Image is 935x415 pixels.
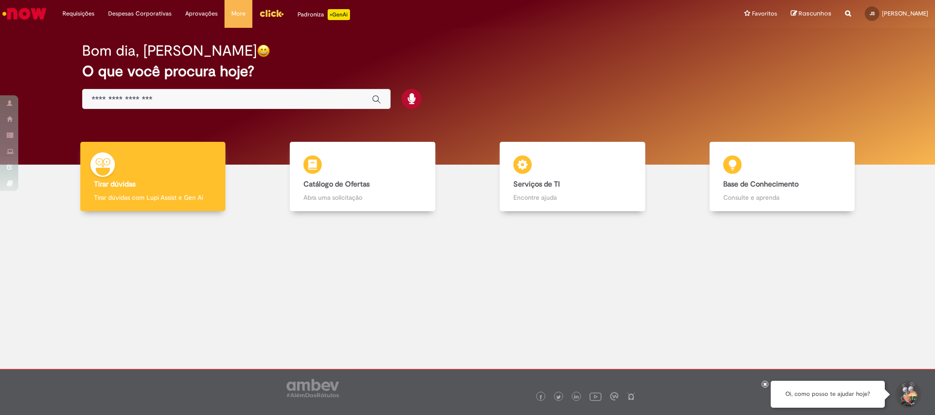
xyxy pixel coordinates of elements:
b: Serviços de TI [513,180,560,189]
span: Favoritos [752,9,777,18]
button: Iniciar Conversa de Suporte [894,381,921,408]
img: happy-face.png [257,44,270,57]
span: Despesas Corporativas [108,9,172,18]
img: logo_footer_workplace.png [610,392,618,400]
span: [PERSON_NAME] [882,10,928,17]
a: Catálogo de Ofertas Abra uma solicitação [258,142,468,212]
span: Rascunhos [799,9,831,18]
b: Base de Conhecimento [723,180,799,189]
p: Tirar dúvidas com Lupi Assist e Gen Ai [94,193,212,202]
span: Requisições [63,9,94,18]
b: Catálogo de Ofertas [303,180,370,189]
b: Tirar dúvidas [94,180,136,189]
span: Aprovações [185,9,218,18]
p: Encontre ajuda [513,193,632,202]
a: Tirar dúvidas Tirar dúvidas com Lupi Assist e Gen Ai [48,142,258,212]
div: Padroniza [298,9,350,20]
h2: Bom dia, [PERSON_NAME] [82,43,257,59]
h2: O que você procura hoje? [82,63,853,79]
img: click_logo_yellow_360x200.png [259,6,284,20]
p: +GenAi [328,9,350,20]
img: logo_footer_facebook.png [538,395,543,399]
a: Serviços de TI Encontre ajuda [468,142,678,212]
img: logo_footer_youtube.png [590,390,601,402]
img: logo_footer_twitter.png [556,395,561,399]
img: logo_footer_naosei.png [627,392,635,400]
img: logo_footer_ambev_rotulo_gray.png [287,379,339,397]
a: Rascunhos [791,10,831,18]
p: Abra uma solicitação [303,193,422,202]
img: ServiceNow [1,5,48,23]
img: logo_footer_linkedin.png [574,394,579,400]
span: JS [870,10,875,16]
span: More [231,9,246,18]
div: Oi, como posso te ajudar hoje? [771,381,885,408]
a: Base de Conhecimento Consulte e aprenda [677,142,887,212]
p: Consulte e aprenda [723,193,841,202]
